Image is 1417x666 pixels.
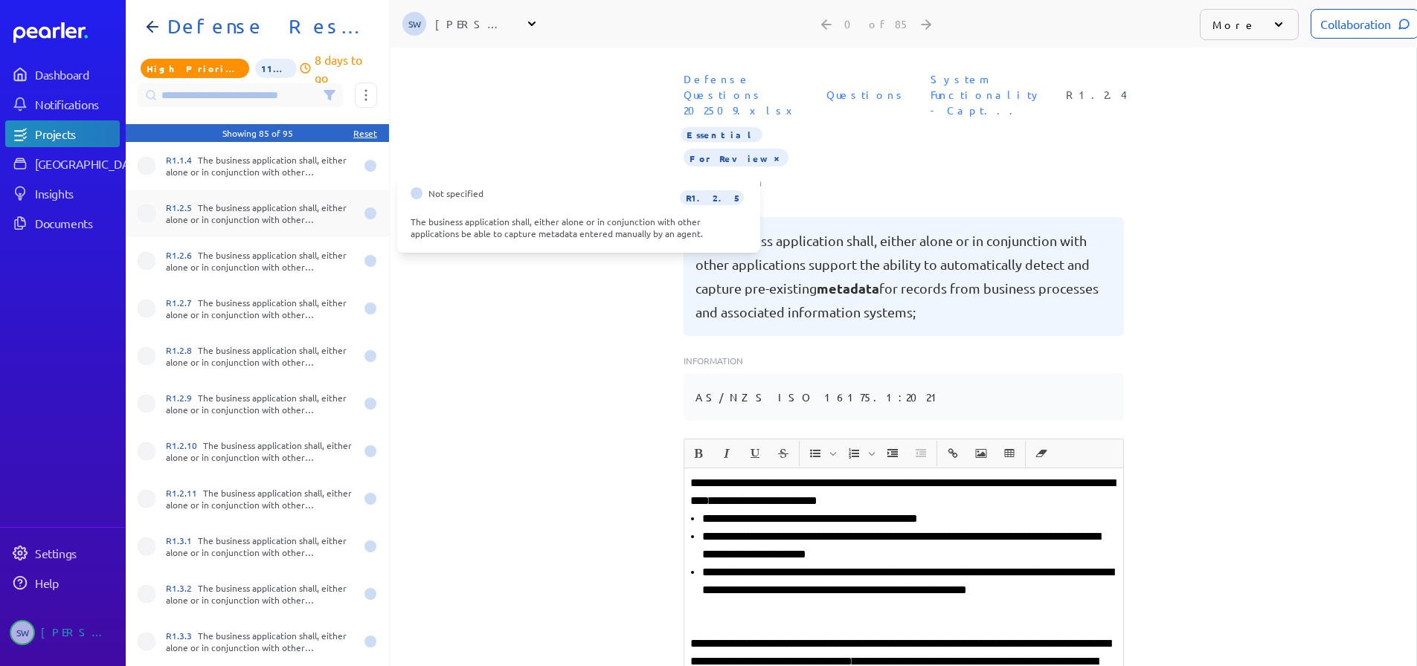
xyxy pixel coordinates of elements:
div: Help [35,575,118,590]
span: Steve Whittington [402,12,426,36]
button: Insert link [940,441,965,466]
a: Dashboard [13,22,120,43]
span: Insert Image [968,441,995,466]
button: Increase Indent [880,441,905,466]
div: The business application shall, either alone or in conjunction with other applications be able to... [166,249,355,273]
span: R1.2.5 [166,201,198,213]
a: Settings [5,540,120,566]
span: Insert Ordered List [841,441,878,466]
button: Insert table [997,441,1022,466]
div: The business application shall, either alone or in conjunction with other applications be able to... [166,534,355,558]
pre: The business application shall, either alone or in conjunction with other applications support th... [695,229,1112,324]
p: More [1212,17,1256,32]
button: Italic [714,441,739,466]
span: R1.3.1 [166,534,198,546]
span: Decrease Indent [907,441,934,466]
span: Bold [685,441,712,466]
span: R1.2.11 [166,487,203,499]
a: Help [5,569,120,596]
button: Underline [742,441,768,466]
span: R1.2.7 [166,297,198,308]
p: Information [684,354,1124,367]
button: Clear Formatting [1029,441,1054,466]
div: The business application shall, either alone or in conjunction with other applications support co... [166,297,355,320]
p: Question [684,198,1124,211]
div: The business application shall, either alone or in conjunction with other applications allow auth... [166,392,355,416]
span: Italic [713,441,740,466]
div: 0 of 85 [844,17,910,30]
span: 11% of Questions Completed [255,59,297,78]
div: The business application shall, either alone or in conjunction with other applications, support i... [166,630,355,653]
span: R1.2.5 [680,190,744,205]
div: Showing 85 of 95 [222,127,293,139]
span: R1.1.4 [166,154,198,166]
span: Importance Essential [681,127,762,142]
span: Steve Whittington [10,620,35,645]
span: Insert Unordered List [802,441,839,466]
span: Not specified [428,187,483,206]
div: Notifications [35,97,118,111]
a: Projects [5,120,120,147]
div: The business application shall, either alone or in conjunction with other applications, be able t... [166,487,355,511]
span: For Review [684,149,788,166]
button: Insert Image [968,441,994,466]
span: R1.2.8 [166,344,198,356]
span: Section: System Functionality - Capture and classification Obligation - Records metadata capture [925,65,1048,124]
div: [PERSON_NAME] [41,620,115,645]
div: The business application shall, either alone or in conjunction with other applications, allow use... [166,439,355,463]
button: Tag at index 0 with value For Review focussed. Press backspace to remove [771,150,783,165]
span: Reference Number: R1.2.4 [1060,81,1133,109]
div: The business application shall, either alone or in conjunction with other applications, be able t... [166,344,355,368]
div: [PERSON_NAME] [435,16,510,31]
div: Documents [35,216,118,230]
a: [GEOGRAPHIC_DATA] [5,150,120,177]
span: metadata [817,279,879,297]
h1: Defense Response 202509 [161,15,365,39]
p: 8 days to go [315,51,377,86]
div: [GEOGRAPHIC_DATA] [35,156,146,171]
div: Dashboard [35,67,118,82]
span: Document: Defense Questions 202509.xlsx [678,65,809,124]
button: Insert Ordered List [841,441,867,466]
button: Insert Unordered List [803,441,828,466]
a: Dashboard [5,61,120,88]
div: Reset [353,127,377,139]
a: Documents [5,210,120,236]
div: Projects [35,126,118,141]
div: Insights [35,186,118,201]
span: R1.2.10 [166,439,203,451]
span: R1.3.3 [166,630,198,641]
div: Settings [35,546,118,560]
span: R1.2.9 [166,392,198,404]
span: Increase Indent [879,441,906,466]
span: Insert link [939,441,966,466]
div: The business application shall, either alone or in conjunction with other applications support do... [166,582,355,606]
div: The business application shall, either alone or in conjunction with other applications be able to... [411,216,747,239]
span: Sheet: Questions [820,81,913,109]
span: Underline [742,441,768,466]
div: The business application shall, either alone or in conjunction with other applications be able to... [166,201,355,225]
a: SW[PERSON_NAME] [5,614,120,651]
span: R1.3.2 [166,582,198,594]
div: The business application shall, either alone or in conjunction with other applications enable the... [166,154,355,178]
button: Bold [686,441,711,466]
a: Insights [5,180,120,207]
span: Priority [141,59,249,78]
a: Notifications [5,91,120,117]
button: Strike through [771,441,796,466]
span: R1.2.6 [166,249,198,261]
pre: AS/NZS ISO 16175.1:2021 [695,385,943,409]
